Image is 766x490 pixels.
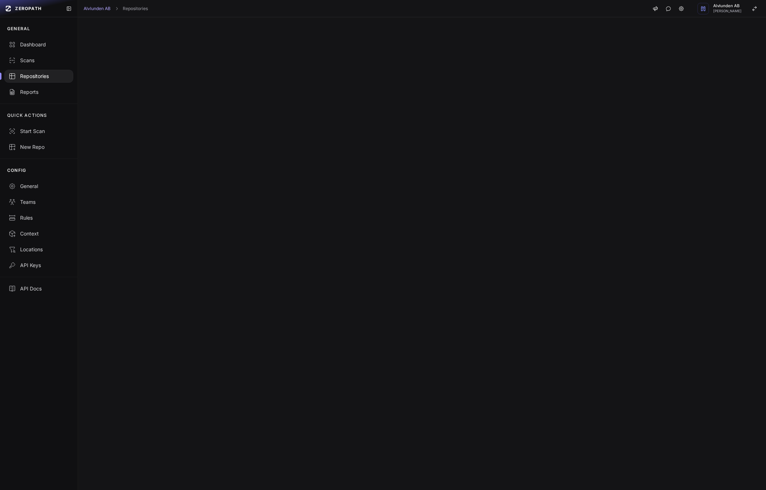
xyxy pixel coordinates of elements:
[84,6,148,12] nav: breadcrumb
[9,214,69,221] div: Rules
[9,262,69,269] div: API Keys
[9,128,69,135] div: Start Scan
[9,143,69,151] div: New Repo
[9,285,69,292] div: API Docs
[9,230,69,237] div: Context
[84,6,111,12] a: Alvlunden AB
[9,183,69,190] div: General
[9,198,69,206] div: Teams
[713,4,742,8] span: Alvlunden AB
[7,168,26,173] p: CONFIG
[7,113,47,118] p: QUICK ACTIONS
[9,246,69,253] div: Locations
[713,9,742,13] span: [PERSON_NAME]
[123,6,148,12] a: Repositories
[7,26,30,32] p: GENERAL
[9,41,69,48] div: Dashboard
[9,88,69,96] div: Reports
[15,6,42,12] span: ZEROPATH
[9,73,69,80] div: Repositories
[114,6,119,11] svg: chevron right,
[3,3,60,14] a: ZEROPATH
[9,57,69,64] div: Scans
